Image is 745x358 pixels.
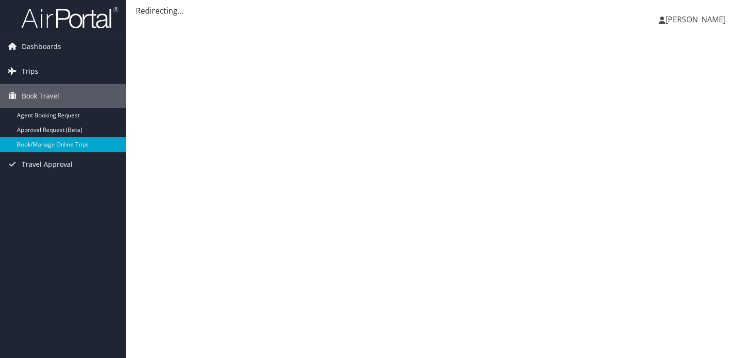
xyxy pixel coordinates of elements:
span: Dashboards [22,34,61,59]
img: airportal-logo.png [21,6,118,29]
span: [PERSON_NAME] [665,14,726,25]
span: Book Travel [22,84,59,108]
a: [PERSON_NAME] [659,5,735,34]
span: Trips [22,59,38,83]
div: Redirecting... [136,5,735,16]
span: Travel Approval [22,152,73,177]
